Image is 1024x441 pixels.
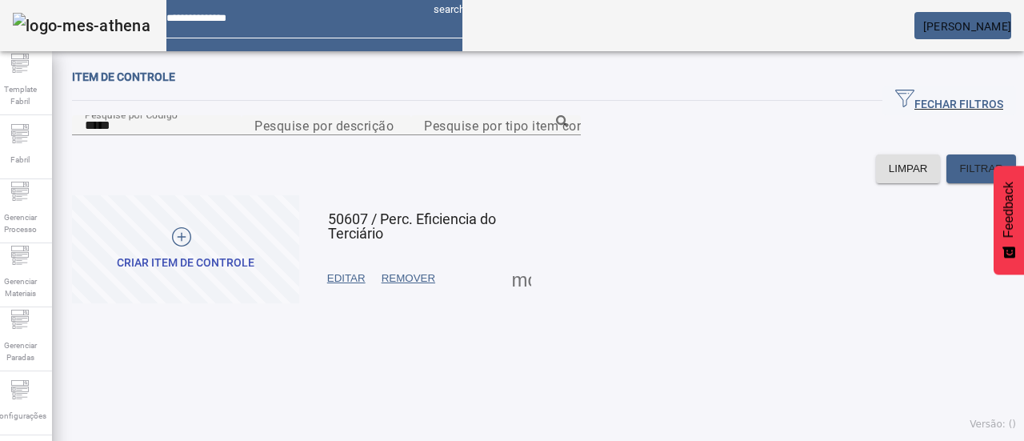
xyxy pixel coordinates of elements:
button: Mais [507,264,536,293]
span: LIMPAR [889,161,928,177]
span: FECHAR FILTROS [895,89,1003,113]
span: Feedback [1002,182,1016,238]
span: Versão: () [970,419,1016,430]
mat-label: Pesquise por tipo item controle [424,118,611,133]
img: logo-mes-athena [13,13,150,38]
span: REMOVER [382,271,435,287]
mat-label: Pesquise por descrição [254,118,394,133]
button: FECHAR FILTROS [882,86,1016,115]
div: Criar item de controle [117,255,254,271]
mat-label: Pesquise por Código [85,109,178,120]
span: 50607 / Perc. Eficiencia do Terciário [328,210,496,242]
button: Criar item de controle [72,195,299,303]
span: Fabril [6,149,34,170]
input: Number [424,116,568,135]
button: Feedback - Mostrar pesquisa [994,166,1024,275]
button: FILTRAR [946,154,1016,183]
span: FILTRAR [959,161,1003,177]
span: EDITAR [327,271,366,287]
button: REMOVER [374,264,443,293]
span: [PERSON_NAME] [923,20,1011,33]
button: EDITAR [319,264,374,293]
span: Item de controle [72,70,175,83]
button: LIMPAR [876,154,941,183]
